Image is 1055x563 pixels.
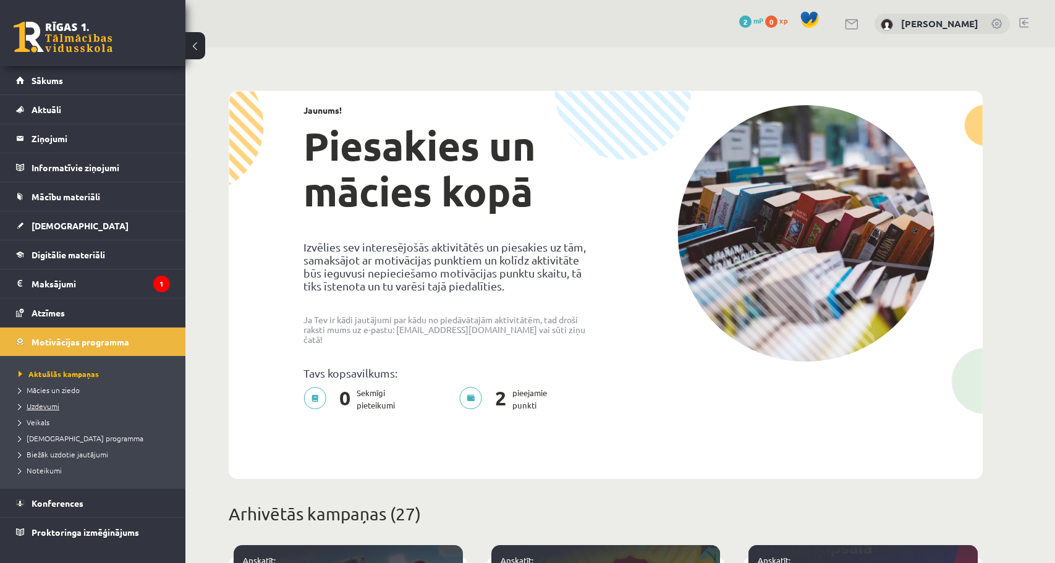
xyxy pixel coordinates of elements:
[32,220,129,231] span: [DEMOGRAPHIC_DATA]
[303,366,596,379] p: Tavs kopsavilkums:
[459,387,554,412] p: pieejamie punkti
[16,153,170,182] a: Informatīvie ziņojumi
[32,269,170,298] legend: Maksājumi
[16,211,170,240] a: [DEMOGRAPHIC_DATA]
[303,240,596,292] p: Izvēlies sev interesējošās aktivitātēs un piesakies uz tām, samaksājot ar motivācijas punktiem un...
[19,401,59,411] span: Uzdevumi
[32,497,83,509] span: Konferences
[16,124,170,153] a: Ziņojumi
[153,276,170,292] i: 1
[739,15,763,25] a: 2 mP
[16,328,170,356] a: Motivācijas programma
[753,15,763,25] span: mP
[19,449,108,459] span: Biežāk uzdotie jautājumi
[19,417,173,428] a: Veikals
[32,104,61,115] span: Aktuāli
[32,75,63,86] span: Sākums
[303,387,402,412] p: Sekmīgi pieteikumi
[19,400,173,412] a: Uzdevumi
[19,417,49,427] span: Veikals
[881,19,893,31] img: Alisa Vagele
[19,369,99,379] span: Aktuālās kampaņas
[901,17,978,30] a: [PERSON_NAME]
[19,433,143,443] span: [DEMOGRAPHIC_DATA] programma
[14,22,112,53] a: Rīgas 1. Tālmācības vidusskola
[303,315,596,344] p: Ja Tev ir kādi jautājumi par kādu no piedāvātajām aktivitātēm, tad droši raksti mums uz e-pastu: ...
[779,15,787,25] span: xp
[739,15,752,28] span: 2
[32,153,170,182] legend: Informatīvie ziņojumi
[32,191,100,202] span: Mācību materiāli
[303,123,596,214] h1: Piesakies un mācies kopā
[16,269,170,298] a: Maksājumi1
[16,95,170,124] a: Aktuāli
[19,385,80,395] span: Mācies un ziedo
[16,518,170,546] a: Proktoringa izmēģinājums
[19,465,62,475] span: Noteikumi
[19,449,173,460] a: Biežāk uzdotie jautājumi
[32,124,170,153] legend: Ziņojumi
[16,182,170,211] a: Mācību materiāli
[489,387,512,412] span: 2
[765,15,794,25] a: 0 xp
[19,384,173,396] a: Mācies un ziedo
[16,489,170,517] a: Konferences
[229,501,983,527] p: Arhivētās kampaņas (27)
[32,307,65,318] span: Atzīmes
[19,368,173,379] a: Aktuālās kampaņas
[19,465,173,476] a: Noteikumi
[765,15,777,28] span: 0
[16,66,170,95] a: Sākums
[16,240,170,269] a: Digitālie materiāli
[333,387,357,412] span: 0
[32,336,129,347] span: Motivācijas programma
[32,249,105,260] span: Digitālie materiāli
[16,298,170,327] a: Atzīmes
[303,104,342,116] strong: Jaunums!
[32,527,139,538] span: Proktoringa izmēģinājums
[19,433,173,444] a: [DEMOGRAPHIC_DATA] programma
[677,105,934,362] img: campaign-image-1c4f3b39ab1f89d1fca25a8facaab35ebc8e40cf20aedba61fd73fb4233361ac.png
